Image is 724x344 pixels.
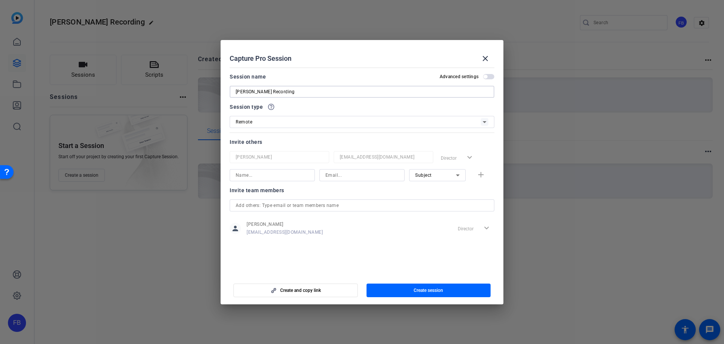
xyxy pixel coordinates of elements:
[325,171,399,180] input: Email...
[230,49,494,68] div: Capture Pro Session
[415,173,432,178] span: Subject
[236,153,323,162] input: Name...
[230,102,263,111] span: Session type
[267,103,275,111] mat-icon: help_outline
[233,284,358,297] button: Create and copy link
[340,153,427,162] input: Email...
[230,137,494,147] div: Invite others
[247,221,323,227] span: [PERSON_NAME]
[230,186,494,195] div: Invite team members
[236,119,252,125] span: Remote
[367,284,491,297] button: Create session
[481,54,490,63] mat-icon: close
[440,74,479,80] h2: Advanced settings
[236,201,488,210] input: Add others: Type email or team members name
[236,171,309,180] input: Name...
[236,87,488,96] input: Enter Session Name
[247,229,323,235] span: [EMAIL_ADDRESS][DOMAIN_NAME]
[280,287,321,293] span: Create and copy link
[414,287,443,293] span: Create session
[230,223,241,234] mat-icon: person
[230,72,266,81] div: Session name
